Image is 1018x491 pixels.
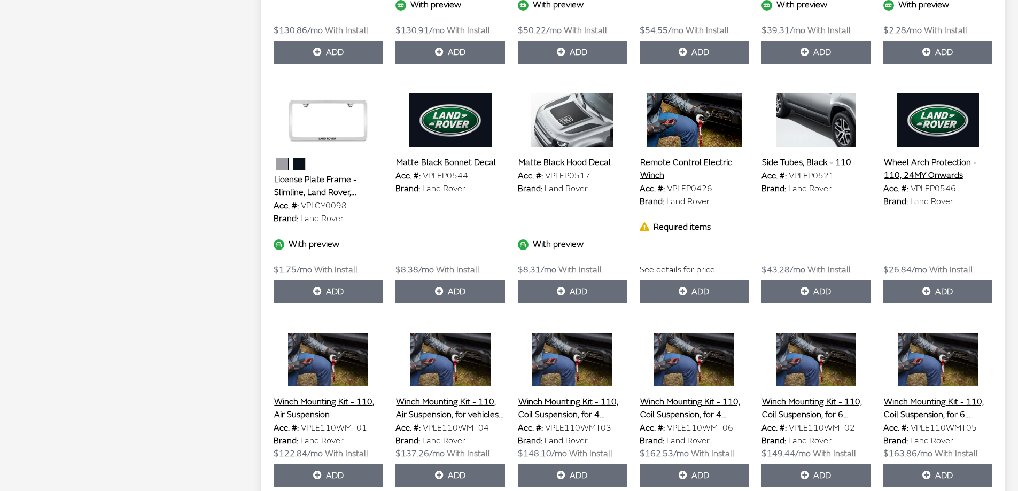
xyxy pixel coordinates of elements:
[518,25,562,36] span: $50.22/mo
[314,264,358,275] span: With Install
[883,93,992,147] img: Image for Wheel Arch Protection - 110, 24MY Onwards
[422,183,465,194] span: Land Rover
[274,448,323,459] span: $122.84/mo
[761,464,871,487] button: Add
[883,448,932,459] span: $163.86/mo
[788,435,832,446] span: Land Rover
[325,448,368,459] span: With Install
[274,464,383,487] button: Add
[640,155,749,182] button: Remote Control Electric Winch
[667,183,712,194] span: VPLEP0426
[569,448,612,459] span: With Install
[761,182,786,195] label: Brand:
[761,93,871,147] img: Image for Side Tubes, Black - 110
[666,196,710,207] span: Land Rover
[911,183,956,194] span: VPLEP0546
[274,238,383,251] div: With preview
[640,25,683,36] span: $54.55/mo
[395,155,496,169] button: Matte Black Bonnet Decal
[807,25,851,36] span: With Install
[276,158,289,170] button: Chrome
[422,435,465,446] span: Land Rover
[666,435,710,446] span: Land Rover
[935,448,978,459] span: With Install
[447,448,490,459] span: With Install
[640,395,749,422] button: Winch Mounting Kit - 110, Coil Suspension, for 4 cylinder vehicles, with Technical Chrome
[640,448,689,459] span: $162.53/mo
[883,155,992,182] button: Wheel Arch Protection - 110, 24MY Onwards
[640,182,665,195] label: Acc. #:
[518,182,542,195] label: Brand:
[691,448,734,459] span: With Install
[300,435,344,446] span: Land Rover
[518,422,543,434] label: Acc. #:
[761,25,805,36] span: $39.31/mo
[789,170,834,181] span: VPLEP0521
[518,169,543,182] label: Acc. #:
[761,422,787,434] label: Acc. #:
[395,280,504,303] button: Add
[564,25,607,36] span: With Install
[640,434,664,447] label: Brand:
[883,395,992,422] button: Winch Mounting Kit - 110, Coil Suspension, for 6 cylinder vehicles, with Technical Chrome
[640,422,665,434] label: Acc. #:
[293,158,306,170] button: Black
[325,25,368,36] span: With Install
[395,448,445,459] span: $137.26/mo
[518,448,567,459] span: $148.10/mo
[788,183,832,194] span: Land Rover
[640,93,749,147] img: Image for Remote Control Electric Winch
[761,434,786,447] label: Brand:
[883,195,908,208] label: Brand:
[883,434,908,447] label: Brand:
[274,434,298,447] label: Brand:
[640,195,664,208] label: Brand:
[274,41,383,64] button: Add
[518,280,627,303] button: Add
[395,169,421,182] label: Acc. #:
[395,93,504,147] img: Image for Matte Black Bonnet Decal
[545,170,590,181] span: VPLEP0517
[395,434,420,447] label: Brand:
[910,196,953,207] span: Land Rover
[518,238,627,251] div: With preview
[274,199,299,212] label: Acc. #:
[924,25,967,36] span: With Install
[395,41,504,64] button: Add
[518,155,611,169] button: Matte Black Hood Decal
[883,264,927,275] span: $26.84/mo
[395,264,434,275] span: $8.38/mo
[911,423,977,433] span: VPLE110WMT05
[910,435,953,446] span: Land Rover
[518,93,627,147] img: Image for Matte Black Hood Decal
[274,93,383,147] img: Image for License Plate Frame - Slimline, Land Rover, Polished finish
[545,183,588,194] span: Land Rover
[640,221,749,233] div: Required items
[789,423,855,433] span: VPLE110WMT02
[883,182,908,195] label: Acc. #:
[761,169,787,182] label: Acc. #:
[883,280,992,303] button: Add
[423,423,489,433] span: VPLE110WMT04
[518,264,556,275] span: $8.31/mo
[640,464,749,487] button: Add
[301,200,347,211] span: VPLCY0098
[813,448,856,459] span: With Install
[447,25,490,36] span: With Install
[274,280,383,303] button: Add
[761,333,871,386] img: Image for Winch Mounting Kit - 110, Coil Suspension, for 6 cylinder vehicles
[761,280,871,303] button: Add
[274,25,323,36] span: $130.86/mo
[395,333,504,386] img: Image for Winch Mounting Kit - 110, Air Suspension, for vehicles with Technical Chrome Finish
[761,448,811,459] span: $149.44/mo
[423,170,468,181] span: VPLEP0544
[518,395,627,422] button: Winch Mounting Kit - 110, Coil Suspension, for 4 cylinder vehicles
[686,25,729,36] span: With Install
[395,182,420,195] label: Brand:
[883,464,992,487] button: Add
[807,264,851,275] span: With Install
[640,333,749,386] img: Image for Winch Mounting Kit - 110, Coil Suspension, for 4 cylinder vehicles, with Technical Chrome
[395,25,445,36] span: $130.91/mo
[558,264,602,275] span: With Install
[640,41,749,64] button: Add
